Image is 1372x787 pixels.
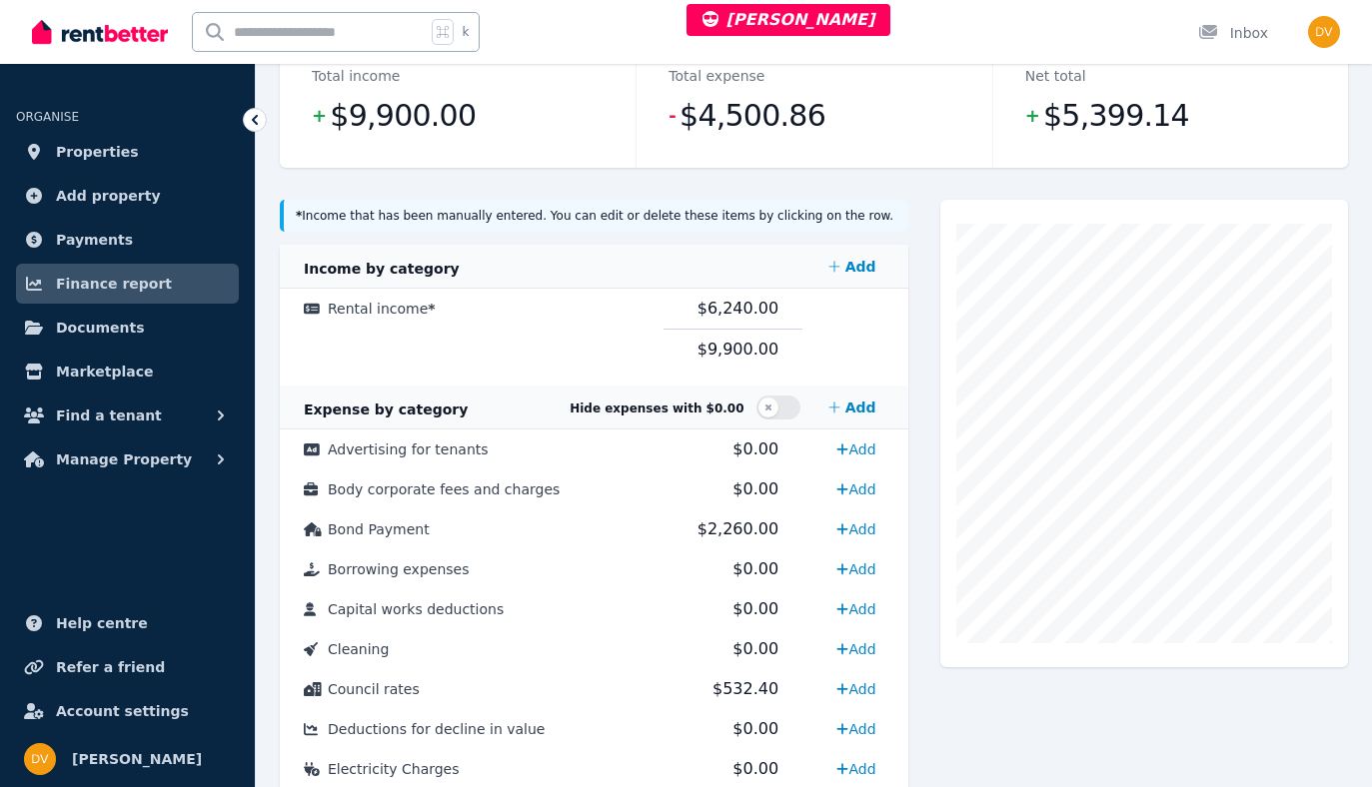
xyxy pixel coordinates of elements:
span: $9,900.00 [330,96,476,136]
img: Dinesh Vaidhya [1308,16,1340,48]
dt: Total expense [669,64,764,88]
a: Add [820,388,884,427]
a: Properties [16,132,239,172]
div: Inbox [1198,23,1268,43]
span: $0.00 [732,559,778,578]
small: Income that has been manually entered. You can edit or delete these items by clicking on the row. [296,209,893,223]
a: Account settings [16,691,239,731]
span: [PERSON_NAME] [702,10,875,29]
span: $0.00 [732,639,778,658]
button: Manage Property [16,439,239,479]
span: Account settings [56,699,189,723]
span: Properties [56,140,139,164]
span: - [669,102,676,130]
a: Finance report [16,264,239,304]
span: Advertising for tenants [328,441,489,457]
span: $2,260.00 [697,519,778,538]
span: Documents [56,316,145,340]
span: + [312,102,326,130]
dt: Net total [1025,64,1086,88]
a: Add [828,713,883,745]
span: Marketplace [56,360,153,384]
a: Add [828,633,883,665]
span: $9,900.00 [697,340,778,359]
img: RentBetter [32,17,168,47]
span: $0.00 [732,599,778,618]
span: $5,399.14 [1043,96,1189,136]
span: Rental income [328,301,436,317]
span: k [462,24,469,40]
span: + [1025,102,1039,130]
span: $0.00 [732,759,778,778]
span: Cleaning [328,641,389,657]
span: Finance report [56,272,172,296]
img: Dinesh Vaidhya [24,743,56,775]
span: [PERSON_NAME] [72,747,202,771]
dt: Total income [312,64,400,88]
span: Income by category [304,261,460,277]
a: Add [828,513,883,545]
span: Council rates [328,681,420,697]
a: Add [828,753,883,785]
span: Add property [56,184,161,208]
span: Expense by category [304,401,468,417]
a: Add [828,673,883,705]
span: $0.00 [732,719,778,738]
a: Marketplace [16,352,239,392]
span: Body corporate fees and charges [328,481,560,497]
span: Hide expenses with $0.00 [570,401,743,415]
span: Manage Property [56,447,192,471]
span: $4,500.86 [680,96,825,136]
span: Refer a friend [56,655,165,679]
span: Deductions for decline in value [328,721,545,737]
a: Add [828,433,883,465]
span: ORGANISE [16,110,79,124]
button: Find a tenant [16,395,239,435]
a: Documents [16,308,239,348]
a: Help centre [16,603,239,643]
a: Add [828,553,883,585]
span: Borrowing expenses [328,561,469,577]
a: Add [820,247,884,287]
a: Refer a friend [16,647,239,687]
span: $0.00 [732,439,778,458]
span: Capital works deductions [328,601,504,617]
span: $6,240.00 [697,299,778,318]
span: $0.00 [732,479,778,498]
span: Find a tenant [56,403,162,427]
a: Payments [16,220,239,260]
span: Help centre [56,611,148,635]
span: Payments [56,228,133,252]
span: $532.40 [712,679,778,698]
span: Electricity Charges [328,761,460,777]
a: Add [828,593,883,625]
a: Add property [16,176,239,216]
a: Add [828,473,883,505]
span: Bond Payment [328,521,430,537]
